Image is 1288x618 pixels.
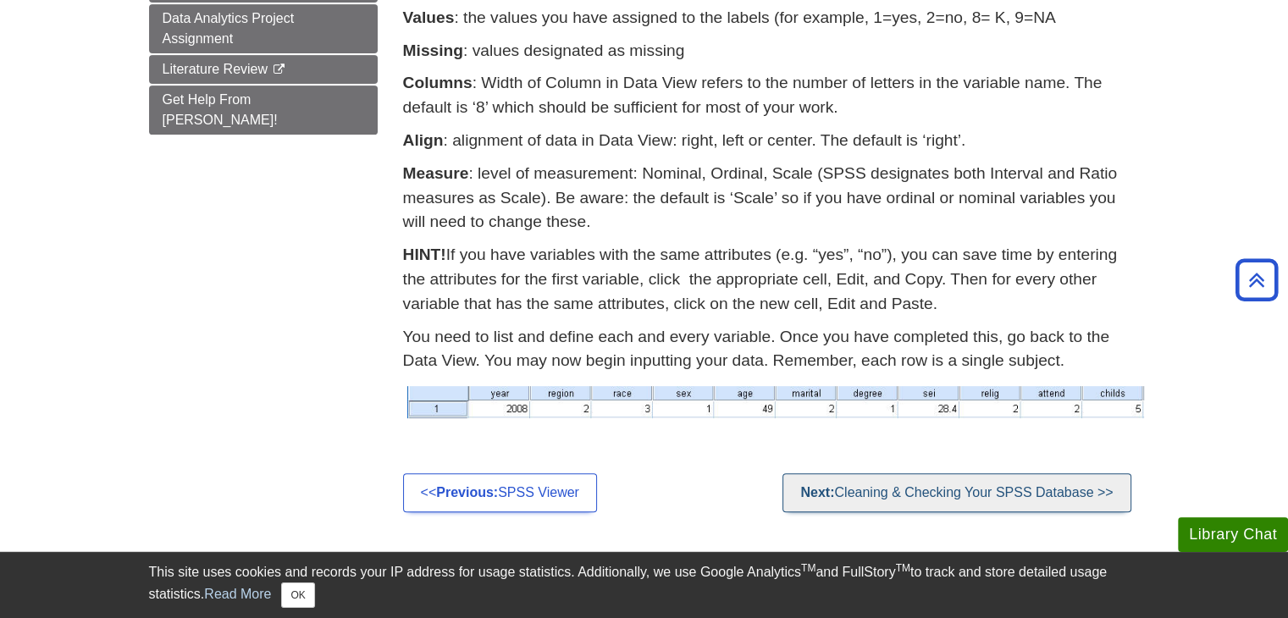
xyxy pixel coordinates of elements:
div: This site uses cookies and records your IP address for usage statistics. Additionally, we use Goo... [149,562,1140,608]
p: : alignment of data in Data View: right, left or center. The default is ‘right’. [403,129,1140,153]
button: Library Chat [1178,517,1288,552]
strong: Missing [403,41,463,59]
i: This link opens in a new window [271,64,285,75]
a: <<Previous:SPSS Viewer [403,473,597,512]
p: If you have variables with the same attributes (e.g. “yes”, “no”), you can save time by entering ... [403,243,1140,316]
a: Data Analytics Project Assignment [149,4,378,53]
a: Back to Top [1230,268,1284,291]
p: You need to list and define each and every variable. Once you have completed this, go back to the... [403,325,1140,374]
span: Data Analytics Project Assignment [163,11,295,46]
span: Literature Review [163,62,268,76]
span: Get Help From [PERSON_NAME]! [163,92,278,127]
button: Close [281,582,314,608]
strong: Values [403,8,455,26]
strong: HINT! [403,246,446,263]
a: Get Help From [PERSON_NAME]! [149,86,378,135]
strong: Previous: [436,485,498,499]
p: : the values you have assigned to the labels (for example, 1=yes, 2=no, 8= K, 9=NA [403,6,1140,30]
p: : values designated as missing [403,39,1140,63]
sup: TM [801,562,815,574]
strong: Align [403,131,444,149]
sup: TM [896,562,910,574]
a: Next:Cleaning & Checking Your SPSS Database >> [782,473,1130,512]
p: : level of measurement: Nominal, Ordinal, Scale (SPSS designates both Interval and Ratio measures... [403,162,1140,235]
strong: Next: [800,485,834,499]
p: : Width of Column in Data View refers to the number of letters in the variable name. The default ... [403,71,1140,120]
a: Read More [204,587,271,601]
strong: Columns [403,74,473,91]
a: Literature Review [149,55,378,84]
strong: Measure [403,164,469,182]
